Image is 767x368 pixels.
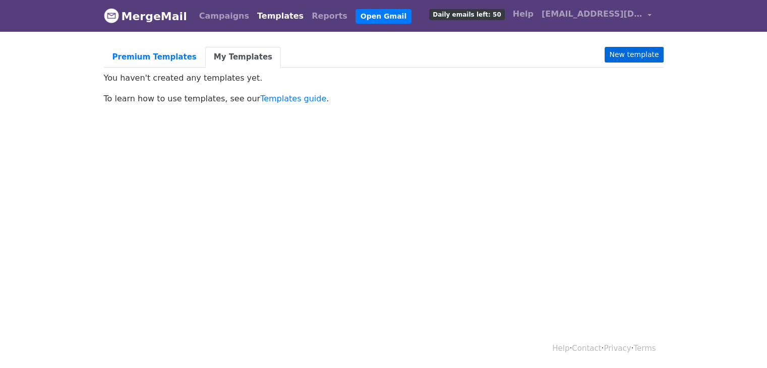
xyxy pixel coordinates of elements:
[429,9,504,20] span: Daily emails left: 50
[605,47,663,63] a: New template
[538,4,656,28] a: [EMAIL_ADDRESS][DOMAIN_NAME]
[717,320,767,368] div: Widget de chat
[253,6,308,26] a: Templates
[104,73,664,83] p: You haven't created any templates yet.
[104,47,205,68] a: Premium Templates
[260,94,326,103] a: Templates guide
[205,47,281,68] a: My Templates
[552,344,569,353] a: Help
[425,4,508,24] a: Daily emails left: 50
[104,93,664,104] p: To learn how to use templates, see our .
[509,4,538,24] a: Help
[542,8,642,20] span: [EMAIL_ADDRESS][DOMAIN_NAME]
[104,8,119,23] img: MergeMail logo
[104,6,187,27] a: MergeMail
[633,344,656,353] a: Terms
[356,9,411,24] a: Open Gmail
[195,6,253,26] a: Campaigns
[572,344,601,353] a: Contact
[604,344,631,353] a: Privacy
[717,320,767,368] iframe: Chat Widget
[308,6,351,26] a: Reports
